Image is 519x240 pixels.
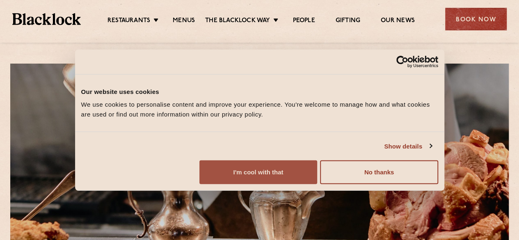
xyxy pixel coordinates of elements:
[293,17,315,26] a: People
[12,13,81,25] img: BL_Textured_Logo-footer-cropped.svg
[381,17,415,26] a: Our News
[205,17,270,26] a: The Blacklock Way
[107,17,150,26] a: Restaurants
[173,17,195,26] a: Menus
[384,141,432,151] a: Show details
[366,55,438,68] a: Usercentrics Cookiebot - opens in a new window
[336,17,360,26] a: Gifting
[320,160,438,184] button: No thanks
[81,100,438,119] div: We use cookies to personalise content and improve your experience. You're welcome to manage how a...
[199,160,317,184] button: I'm cool with that
[81,87,438,96] div: Our website uses cookies
[445,8,507,30] div: Book Now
